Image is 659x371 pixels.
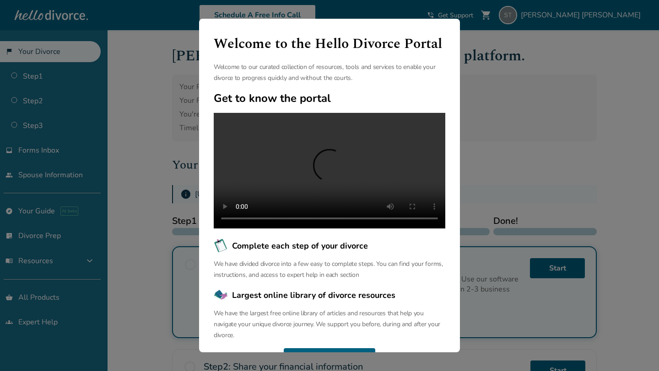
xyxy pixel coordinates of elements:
[232,289,395,301] span: Largest online library of divorce resources
[214,238,228,253] img: Complete each step of your divorce
[214,308,445,341] p: We have the largest free online library of articles and resources that help you navigate your uni...
[613,327,659,371] iframe: Chat Widget
[284,348,375,368] button: Continue
[214,62,445,84] p: Welcome to our curated collection of resources, tools and services to enable your divorce to prog...
[214,33,445,54] h1: Welcome to the Hello Divorce Portal
[232,240,368,252] span: Complete each step of your divorce
[214,259,445,281] p: We have divided divorce into a few easy to complete steps. You can find your forms, instructions,...
[214,288,228,302] img: Largest online library of divorce resources
[214,91,445,106] h2: Get to know the portal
